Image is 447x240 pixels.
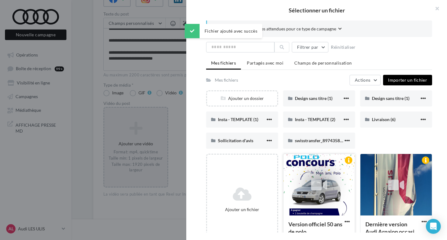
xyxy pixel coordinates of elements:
div: Fichier ajouté avec succès [185,24,262,38]
div: Ajouter un dossier [207,95,277,102]
button: Filtrer par [292,42,328,52]
span: Actions [355,77,370,83]
span: Importer un fichier [388,77,427,83]
span: Livraison (6) [372,117,395,122]
span: Design sans titre (1) [295,96,332,101]
button: Consulter les contraintes attendues pour ce type de campagne [217,25,342,33]
span: Insta - TEMPLATE (2) [295,117,335,122]
span: Partagés avec moi [247,60,283,66]
button: Réinitialiser [328,43,358,51]
span: Sollicitation d'avis [218,138,253,143]
span: Mes fichiers [211,60,236,66]
span: swisstransfer_8974358b-caa4-4894-9ad3-cd76bbce0dc9 [295,138,406,143]
div: Ajouter un fichier [210,206,275,213]
span: Design sans titre (1) [372,96,409,101]
button: Importer un fichier [383,75,432,85]
span: Dernière version Audi Arpajon occasion [365,221,419,235]
div: Open Intercom Messenger [426,219,441,234]
h2: Sélectionner un fichier [196,7,437,13]
span: Champs de personnalisation [294,60,352,66]
span: Version officiel 50 ans de polo [288,221,342,235]
span: Consulter les contraintes attendues pour ce type de campagne [217,26,336,32]
button: Actions [350,75,381,85]
div: Mes fichiers [215,77,238,83]
span: Insta - TEMPLATE (1) [218,117,258,122]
